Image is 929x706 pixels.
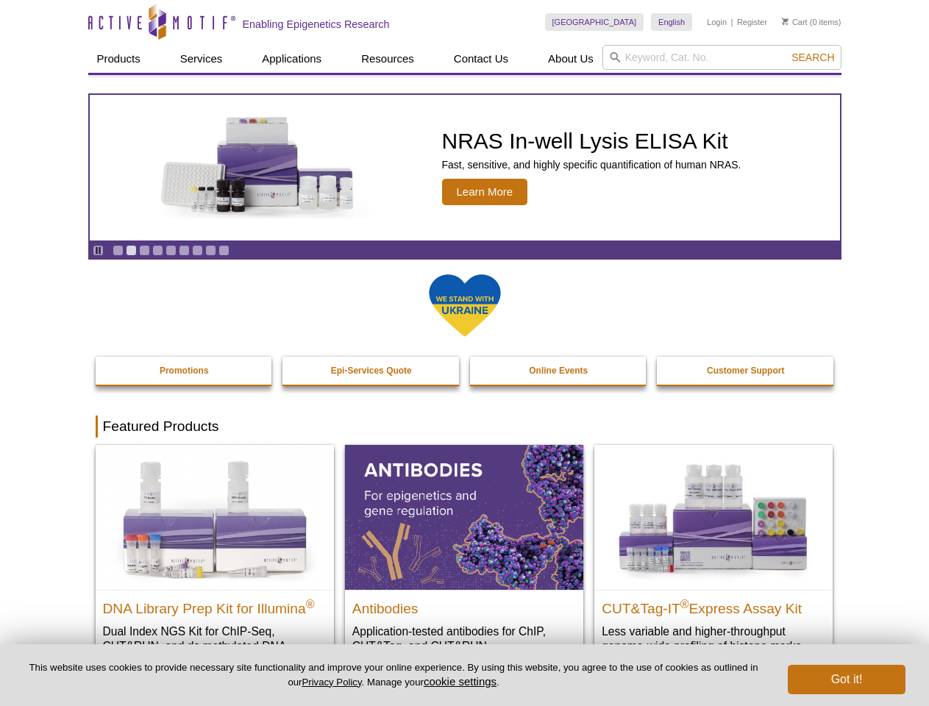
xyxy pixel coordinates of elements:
article: NRAS In-well Lysis ELISA Kit [90,95,840,240]
img: All Antibodies [345,445,583,589]
a: Go to slide 7 [192,245,203,256]
a: DNA Library Prep Kit for Illumina DNA Library Prep Kit for Illumina® Dual Index NGS Kit for ChIP-... [96,445,334,682]
p: Dual Index NGS Kit for ChIP-Seq, CUT&RUN, and ds methylated DNA assays. [103,624,327,668]
a: Go to slide 5 [165,245,177,256]
h2: CUT&Tag-IT Express Assay Kit [602,594,825,616]
sup: ® [680,597,689,610]
h2: Featured Products [96,416,834,438]
a: Products [88,45,149,73]
h2: NRAS In-well Lysis ELISA Kit [442,130,741,152]
input: Keyword, Cat. No. [602,45,841,70]
a: Register [737,17,767,27]
button: cookie settings [424,675,496,688]
a: Privacy Policy [302,677,361,688]
a: English [651,13,692,31]
a: Services [171,45,232,73]
img: Your Cart [782,18,789,25]
li: (0 items) [782,13,841,31]
a: Resources [352,45,423,73]
sup: ® [306,597,315,610]
a: Go to slide 1 [113,245,124,256]
a: CUT&Tag-IT® Express Assay Kit CUT&Tag-IT®Express Assay Kit Less variable and higher-throughput ge... [594,445,833,668]
span: Learn More [442,179,528,205]
img: DNA Library Prep Kit for Illumina [96,445,334,589]
img: NRAS In-well Lysis ELISA Kit [148,117,369,218]
a: Promotions [96,357,274,385]
a: Applications [253,45,330,73]
a: Customer Support [657,357,835,385]
a: NRAS In-well Lysis ELISA Kit NRAS In-well Lysis ELISA Kit Fast, sensitive, and highly specific qu... [90,95,840,240]
img: We Stand With Ukraine [428,273,502,338]
strong: Epi-Services Quote [331,366,412,376]
p: Fast, sensitive, and highly specific quantification of human NRAS. [442,158,741,171]
a: Online Events [470,357,648,385]
button: Search [787,51,839,64]
a: Contact Us [445,45,517,73]
h2: Enabling Epigenetics Research [243,18,390,31]
img: CUT&Tag-IT® Express Assay Kit [594,445,833,589]
a: All Antibodies Antibodies Application-tested antibodies for ChIP, CUT&Tag, and CUT&RUN. [345,445,583,668]
a: Go to slide 2 [126,245,137,256]
a: Go to slide 6 [179,245,190,256]
a: Go to slide 3 [139,245,150,256]
a: Go to slide 8 [205,245,216,256]
strong: Customer Support [707,366,784,376]
a: Toggle autoplay [93,245,104,256]
a: [GEOGRAPHIC_DATA] [545,13,644,31]
li: | [731,13,733,31]
h2: Antibodies [352,594,576,616]
a: About Us [539,45,602,73]
p: This website uses cookies to provide necessary site functionality and improve your online experie... [24,661,764,689]
p: Less variable and higher-throughput genome-wide profiling of histone marks​. [602,624,825,654]
h2: DNA Library Prep Kit for Illumina [103,594,327,616]
span: Search [791,51,834,63]
button: Got it! [788,665,905,694]
a: Go to slide 4 [152,245,163,256]
p: Application-tested antibodies for ChIP, CUT&Tag, and CUT&RUN. [352,624,576,654]
strong: Promotions [160,366,209,376]
a: Go to slide 9 [218,245,229,256]
strong: Online Events [529,366,588,376]
a: Login [707,17,727,27]
a: Epi-Services Quote [282,357,460,385]
a: Cart [782,17,808,27]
